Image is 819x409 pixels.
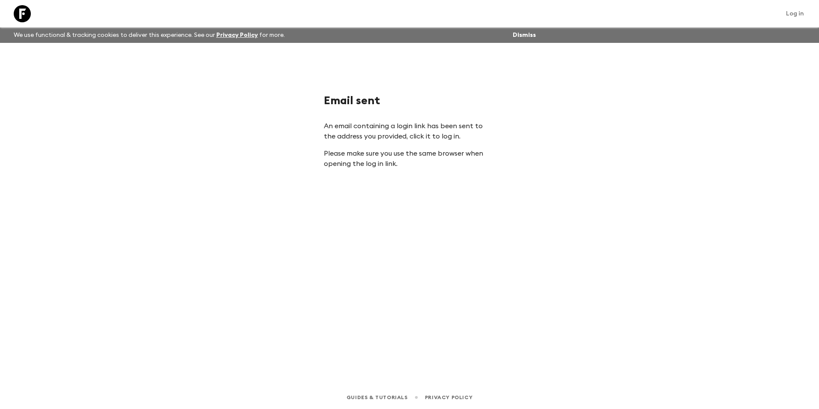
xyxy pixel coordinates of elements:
a: Privacy Policy [425,393,472,402]
p: Please make sure you use the same browser when opening the log in link. [324,148,495,169]
h1: Email sent [324,94,495,107]
a: Log in [781,8,809,20]
button: Dismiss [511,29,538,41]
a: Guides & Tutorials [347,393,408,402]
a: Privacy Policy [216,32,258,38]
p: We use functional & tracking cookies to deliver this experience. See our for more. [10,27,288,43]
p: An email containing a login link has been sent to the address you provided, click it to log in. [324,121,495,141]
